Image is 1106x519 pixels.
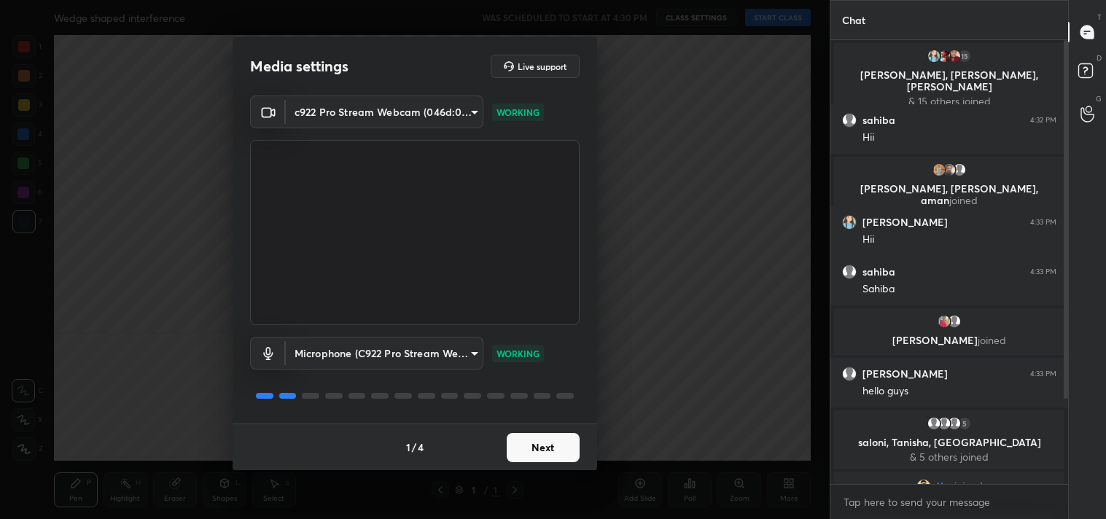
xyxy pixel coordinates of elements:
[862,384,1056,399] div: hello guys
[286,337,483,370] div: c922 Pro Stream Webcam (046d:085c)
[496,106,540,119] p: WORKING
[843,95,1056,107] p: & 15 others joined
[843,451,1056,463] p: & 5 others joined
[496,347,540,360] p: WORKING
[843,183,1056,206] p: [PERSON_NAME], [PERSON_NAME], aman
[843,69,1056,93] p: [PERSON_NAME], [PERSON_NAME], [PERSON_NAME]
[518,62,566,71] h5: Live support
[957,49,972,63] div: 15
[830,40,1068,484] div: grid
[947,49,962,63] img: 22b53454798040649ebb7db8b948de5f.jpg
[842,265,857,279] img: default.png
[843,335,1056,346] p: [PERSON_NAME]
[862,233,1056,247] div: Hii
[936,480,954,492] span: You
[862,282,1056,297] div: Sahiba
[949,193,978,207] span: joined
[406,440,410,455] h4: 1
[1097,52,1102,63] p: D
[957,416,972,431] div: 5
[942,163,957,177] img: 371fe2accb4a4d708539a917ee8897bc.jpg
[1030,218,1056,227] div: 4:33 PM
[842,215,857,230] img: be7146922ede4ba8ae6a64bb675ef59d.jpg
[862,216,948,229] h6: [PERSON_NAME]
[1097,12,1102,23] p: T
[954,480,982,492] span: joined
[927,416,941,431] img: default.png
[1096,93,1102,104] p: G
[932,163,946,177] img: 3d4964b274b94e5db57dc520b20037b7.jpg
[952,163,967,177] img: default.png
[978,333,1006,347] span: joined
[937,416,951,431] img: default.png
[937,314,951,329] img: 3
[927,49,941,63] img: be7146922ede4ba8ae6a64bb675ef59d.jpg
[286,95,483,128] div: c922 Pro Stream Webcam (046d:085c)
[412,440,416,455] h4: /
[947,314,962,329] img: default.png
[1030,370,1056,378] div: 4:33 PM
[830,1,877,39] p: Chat
[862,114,895,127] h6: sahiba
[250,57,348,76] h2: Media settings
[916,479,930,493] img: f94f666b75404537a3dc3abc1e0511f3.jpg
[842,113,857,128] img: default.png
[507,433,580,462] button: Next
[862,265,895,278] h6: sahiba
[947,416,962,431] img: default.png
[1030,268,1056,276] div: 4:33 PM
[1030,116,1056,125] div: 4:32 PM
[418,440,424,455] h4: 4
[862,367,948,381] h6: [PERSON_NAME]
[862,130,1056,145] div: Hii
[842,367,857,381] img: default.png
[843,437,1056,448] p: saloni, Tanisha, [GEOGRAPHIC_DATA]
[937,49,951,63] img: 433708e9fdb6451b97c833ef661480ad.jpg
